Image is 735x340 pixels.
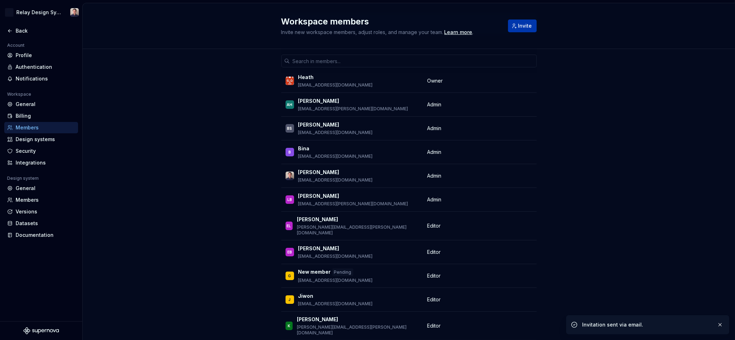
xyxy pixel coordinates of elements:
[4,90,34,99] div: Workspace
[582,321,711,328] div: Invitation sent via email.
[4,73,78,84] a: Notifications
[4,122,78,133] a: Members
[286,77,294,85] img: Heath
[287,222,291,229] div: EL
[16,63,75,71] div: Authentication
[288,272,291,279] div: G
[16,185,75,192] div: General
[298,278,373,283] p: [EMAIL_ADDRESS][DOMAIN_NAME]
[332,268,353,276] div: Pending
[23,327,59,334] svg: Supernova Logo
[298,201,408,207] p: [EMAIL_ADDRESS][PERSON_NAME][DOMAIN_NAME]
[70,8,79,17] img: Bobby Tan
[298,268,331,276] p: New member
[4,218,78,229] a: Datasets
[281,16,499,27] h2: Workspace members
[508,19,537,32] button: Invite
[16,9,62,16] div: Relay Design System
[298,253,373,259] p: [EMAIL_ADDRESS][DOMAIN_NAME]
[16,52,75,59] div: Profile
[4,145,78,157] a: Security
[298,292,314,300] p: Jiwon
[427,196,442,203] span: Admin
[16,159,75,166] div: Integrations
[287,125,292,132] div: BS
[16,220,75,227] div: Datasets
[427,101,442,108] span: Admin
[286,172,294,180] img: Bobby Tan
[298,121,339,128] p: [PERSON_NAME]
[4,110,78,122] a: Billing
[16,75,75,82] div: Notifications
[290,55,537,67] input: Search in members...
[298,97,339,105] p: [PERSON_NAME]
[287,196,292,203] div: LB
[16,196,75,204] div: Members
[16,112,75,119] div: Billing
[16,101,75,108] div: General
[427,249,441,256] span: Editor
[298,177,373,183] p: [EMAIL_ADDRESS][DOMAIN_NAME]
[4,183,78,194] a: General
[427,125,442,132] span: Admin
[298,154,373,159] p: [EMAIL_ADDRESS][DOMAIN_NAME]
[16,136,75,143] div: Design systems
[298,193,339,200] p: [PERSON_NAME]
[298,301,373,307] p: [EMAIL_ADDRESS][DOMAIN_NAME]
[289,296,291,303] div: J
[281,29,443,35] span: Invite new workspace members, adjust roles, and manage your team.
[16,147,75,155] div: Security
[298,74,314,81] p: Heath
[16,124,75,131] div: Members
[298,245,339,252] p: [PERSON_NAME]
[297,324,419,336] p: [PERSON_NAME][EMAIL_ADDRESS][PERSON_NAME][DOMAIN_NAME]
[4,174,42,183] div: Design system
[4,41,27,50] div: Account
[298,82,373,88] p: [EMAIL_ADDRESS][DOMAIN_NAME]
[4,61,78,73] a: Authentication
[298,130,373,135] p: [EMAIL_ADDRESS][DOMAIN_NAME]
[427,172,442,179] span: Admin
[297,224,419,236] p: [PERSON_NAME][EMAIL_ADDRESS][PERSON_NAME][DOMAIN_NAME]
[298,106,408,112] p: [EMAIL_ADDRESS][PERSON_NAME][DOMAIN_NAME]
[298,169,339,176] p: [PERSON_NAME]
[4,25,78,37] a: Back
[427,222,441,229] span: Editor
[4,157,78,168] a: Integrations
[297,316,338,323] p: [PERSON_NAME]
[427,272,441,279] span: Editor
[287,249,292,256] div: EB
[5,8,13,17] div: A
[443,30,474,35] span: .
[427,296,441,303] span: Editor
[288,322,290,329] div: K
[4,206,78,217] a: Versions
[4,229,78,241] a: Documentation
[4,134,78,145] a: Design systems
[297,216,338,223] p: [PERSON_NAME]
[427,77,443,84] span: Owner
[518,22,532,29] span: Invite
[427,149,442,156] span: Admin
[288,149,291,156] div: B
[287,101,293,108] div: AH
[4,194,78,206] a: Members
[16,232,75,239] div: Documentation
[427,322,441,329] span: Editor
[16,27,75,34] div: Back
[4,99,78,110] a: General
[298,145,310,152] p: Bina
[1,5,81,20] button: ARelay Design SystemBobby Tan
[444,29,472,36] a: Learn more
[16,208,75,215] div: Versions
[4,50,78,61] a: Profile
